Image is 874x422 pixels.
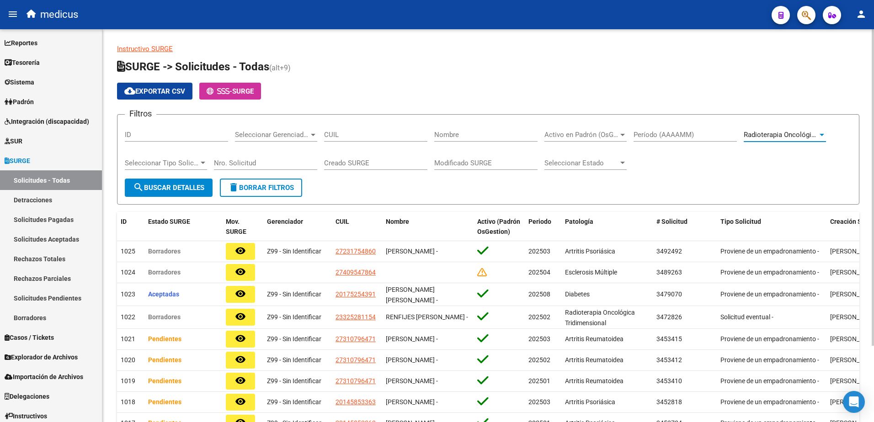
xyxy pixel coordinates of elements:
[228,184,294,192] span: Borrar Filtros
[267,398,321,406] span: Z99 - Sin Identificar
[656,356,682,364] span: 3453412
[207,87,232,95] span: -
[477,218,520,236] span: Activo (Padrón OsGestion)
[856,9,867,20] mat-icon: person
[148,248,181,255] span: Borradores
[117,83,192,100] button: Exportar CSV
[720,269,819,276] span: Proviene de un empadronamiento -
[267,248,321,255] span: Z99 - Sin Identificar
[386,377,438,385] span: [PERSON_NAME] -
[148,377,181,385] span: Pendientes
[121,377,135,385] span: 1019
[117,60,269,73] span: SURGE -> Solicitudes - Todas
[144,212,222,242] datatable-header-cell: Estado SURGE
[148,313,181,321] span: Borradores
[336,313,376,321] span: 23325281154
[528,313,550,321] span: 202502
[656,377,682,385] span: 3453410
[117,212,144,242] datatable-header-cell: ID
[565,290,590,298] span: Diabetes
[656,290,682,298] span: 3479070
[148,398,181,406] span: Pendientes
[125,159,199,167] span: Seleccionar Tipo Solicitud
[235,288,246,299] mat-icon: remove_red_eye
[336,356,376,364] span: 27310796471
[653,212,717,242] datatable-header-cell: # Solicitud
[267,335,321,343] span: Z99 - Sin Identificar
[5,411,47,421] span: Instructivos
[843,391,865,413] div: Open Intercom Messenger
[235,396,246,407] mat-icon: remove_red_eye
[386,398,438,406] span: [PERSON_NAME] -
[267,356,321,364] span: Z99 - Sin Identificar
[720,356,819,364] span: Proviene de un empadronamiento -
[5,136,22,146] span: SUR
[717,212,826,242] datatable-header-cell: Tipo Solicitud
[565,218,593,225] span: Patología
[656,248,682,255] span: 3492492
[5,332,54,343] span: Casos / Tickets
[7,9,18,20] mat-icon: menu
[528,398,550,406] span: 202503
[720,335,819,343] span: Proviene de un empadronamiento -
[720,377,819,385] span: Proviene de un empadronamiento -
[121,313,135,321] span: 1022
[544,159,618,167] span: Seleccionar Estado
[125,107,156,120] h3: Filtros
[121,398,135,406] span: 1018
[386,335,438,343] span: [PERSON_NAME] -
[148,218,190,225] span: Estado SURGE
[124,87,185,95] span: Exportar CSV
[565,248,615,255] span: Artritis Psoriásica
[5,77,34,87] span: Sistema
[124,85,135,96] mat-icon: cloud_download
[720,248,819,255] span: Proviene de un empadronamiento -
[117,45,173,53] a: Instructivo SURGE
[235,375,246,386] mat-icon: remove_red_eye
[565,335,624,343] span: Artritis Reumatoidea
[528,218,551,225] span: Periodo
[656,269,682,276] span: 3489263
[121,290,135,298] span: 1023
[267,290,321,298] span: Z99 - Sin Identificar
[336,269,376,276] span: 27409547864
[656,218,687,225] span: # Solicitud
[720,218,761,225] span: Tipo Solicitud
[544,131,618,139] span: Activo en Padrón (OsGestion)
[235,131,309,139] span: Seleccionar Gerenciador
[235,354,246,365] mat-icon: remove_red_eye
[744,131,866,139] span: Radioterapia Oncológica Tridimensional
[386,313,468,321] span: RENFIJES [PERSON_NAME] -
[336,218,349,225] span: CUIL
[228,182,239,193] mat-icon: delete
[121,356,135,364] span: 1020
[148,269,181,276] span: Borradores
[528,377,550,385] span: 202501
[5,372,83,382] span: Importación de Archivos
[336,398,376,406] span: 20145853363
[235,311,246,322] mat-icon: remove_red_eye
[525,212,561,242] datatable-header-cell: Periodo
[5,97,34,107] span: Padrón
[199,83,261,100] button: -SURGE
[267,313,321,321] span: Z99 - Sin Identificar
[121,248,135,255] span: 1025
[336,290,376,298] span: 20175254391
[386,218,409,225] span: Nombre
[269,63,291,72] span: (alt+9)
[528,356,550,364] span: 202502
[720,290,819,298] span: Proviene de un empadronamiento -
[386,248,438,255] span: [PERSON_NAME] -
[222,212,263,242] datatable-header-cell: Mov. SURGE
[5,58,40,68] span: Tesorería
[656,313,682,321] span: 3472826
[40,5,78,25] span: medicus
[565,398,615,406] span: Artritis Psoriásica
[336,335,376,343] span: 27310796471
[565,309,635,327] span: Radioterapia Oncológica Tridimensional
[263,212,332,242] datatable-header-cell: Gerenciador
[148,290,179,298] span: Aceptadas
[148,335,181,343] span: Pendientes
[220,179,302,197] button: Borrar Filtros
[332,212,382,242] datatable-header-cell: CUIL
